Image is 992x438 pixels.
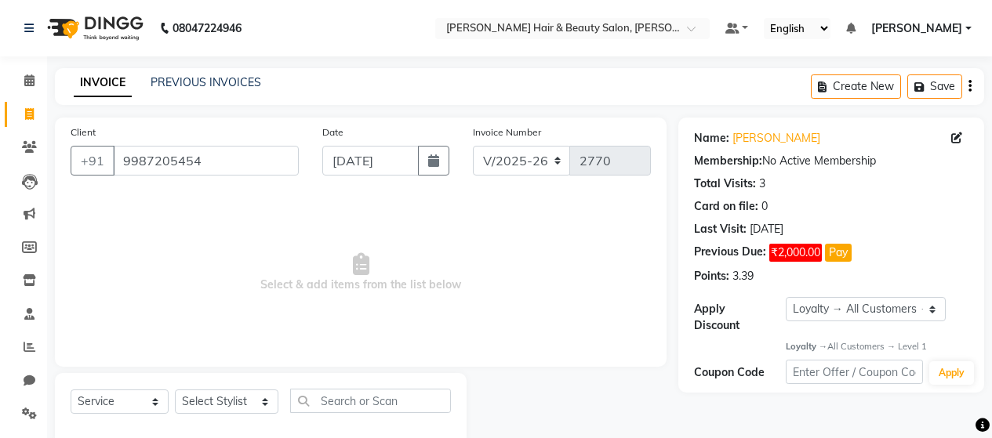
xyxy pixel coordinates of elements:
[71,125,96,139] label: Client
[786,340,968,353] div: All Customers → Level 1
[151,75,261,89] a: PREVIOUS INVOICES
[71,194,651,351] span: Select & add items from the list below
[71,146,114,176] button: +91
[694,244,766,262] div: Previous Due:
[732,268,754,284] div: 3.39
[694,176,756,192] div: Total Visits:
[759,176,765,192] div: 3
[694,153,762,169] div: Membership:
[786,341,827,352] strong: Loyalty →
[694,364,786,381] div: Coupon Code
[907,74,962,99] button: Save
[761,198,768,215] div: 0
[694,130,729,147] div: Name:
[694,198,758,215] div: Card on file:
[694,268,729,284] div: Points:
[322,125,343,139] label: Date
[113,146,299,176] input: Search by Name/Mobile/Email/Code
[750,221,783,237] div: [DATE]
[929,361,974,385] button: Apply
[473,125,541,139] label: Invoice Number
[173,6,242,50] b: 08047224946
[694,221,747,237] div: Last Visit:
[871,20,962,37] span: [PERSON_NAME]
[694,153,968,169] div: No Active Membership
[732,130,820,147] a: [PERSON_NAME]
[290,389,451,413] input: Search or Scan
[769,244,822,262] span: ₹2,000.00
[811,74,901,99] button: Create New
[40,6,147,50] img: logo
[825,244,852,262] button: Pay
[786,360,923,384] input: Enter Offer / Coupon Code
[694,301,786,334] div: Apply Discount
[74,69,132,97] a: INVOICE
